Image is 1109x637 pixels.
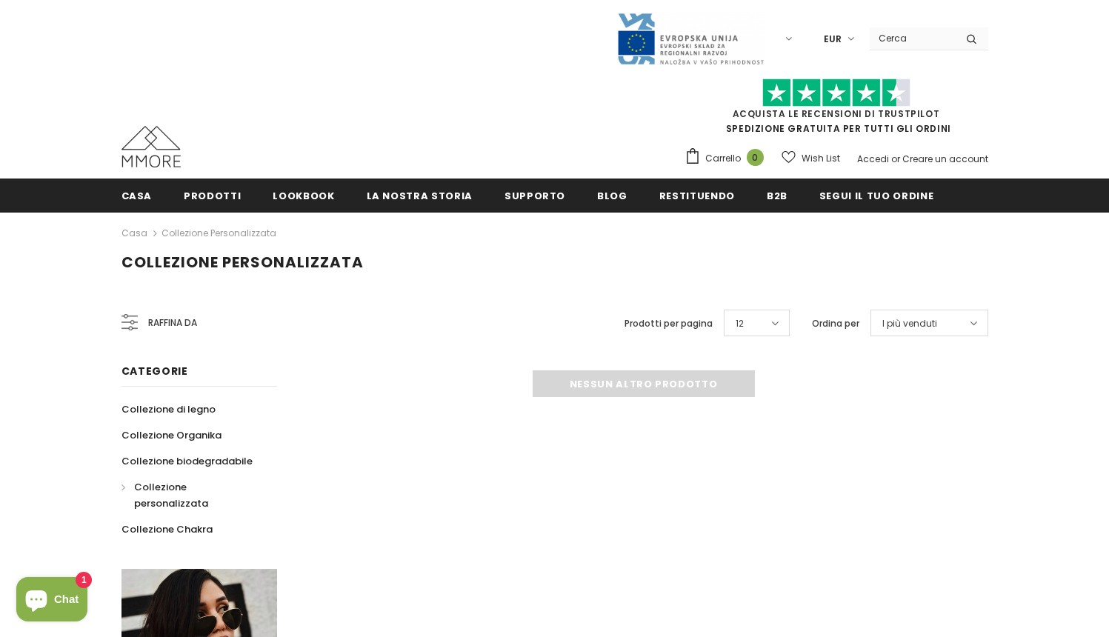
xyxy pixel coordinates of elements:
[273,179,334,212] a: Lookbook
[504,189,565,203] span: supporto
[705,151,741,166] span: Carrello
[685,85,988,135] span: SPEDIZIONE GRATUITA PER TUTTI GLI ORDINI
[367,189,473,203] span: La nostra storia
[767,179,787,212] a: B2B
[597,189,627,203] span: Blog
[747,149,764,166] span: 0
[824,32,842,47] span: EUR
[782,145,840,171] a: Wish List
[121,516,213,542] a: Collezione Chakra
[733,107,940,120] a: Acquista le recensioni di TrustPilot
[762,79,910,107] img: Fidati di Pilot Stars
[870,27,955,49] input: Search Site
[148,315,197,331] span: Raffina da
[121,474,261,516] a: Collezione personalizzata
[121,364,188,378] span: Categorie
[802,151,840,166] span: Wish List
[121,224,147,242] a: Casa
[891,153,900,165] span: or
[121,252,364,273] span: Collezione personalizzata
[857,153,889,165] a: Accedi
[685,147,771,170] a: Carrello 0
[12,577,92,625] inbox-online-store-chat: Shopify online store chat
[659,189,735,203] span: Restituendo
[659,179,735,212] a: Restituendo
[616,12,765,66] img: Javni Razpis
[161,227,276,239] a: Collezione personalizzata
[121,448,253,474] a: Collezione biodegradabile
[121,126,181,167] img: Casi MMORE
[121,522,213,536] span: Collezione Chakra
[121,179,153,212] a: Casa
[625,316,713,331] label: Prodotti per pagina
[184,179,241,212] a: Prodotti
[367,179,473,212] a: La nostra storia
[616,32,765,44] a: Javni Razpis
[597,179,627,212] a: Blog
[121,189,153,203] span: Casa
[902,153,988,165] a: Creare un account
[882,316,937,331] span: I più venduti
[134,480,208,510] span: Collezione personalizzata
[736,316,744,331] span: 12
[121,428,222,442] span: Collezione Organika
[121,422,222,448] a: Collezione Organika
[184,189,241,203] span: Prodotti
[504,179,565,212] a: supporto
[767,189,787,203] span: B2B
[273,189,334,203] span: Lookbook
[121,396,216,422] a: Collezione di legno
[121,402,216,416] span: Collezione di legno
[812,316,859,331] label: Ordina per
[819,179,933,212] a: Segui il tuo ordine
[819,189,933,203] span: Segui il tuo ordine
[121,454,253,468] span: Collezione biodegradabile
